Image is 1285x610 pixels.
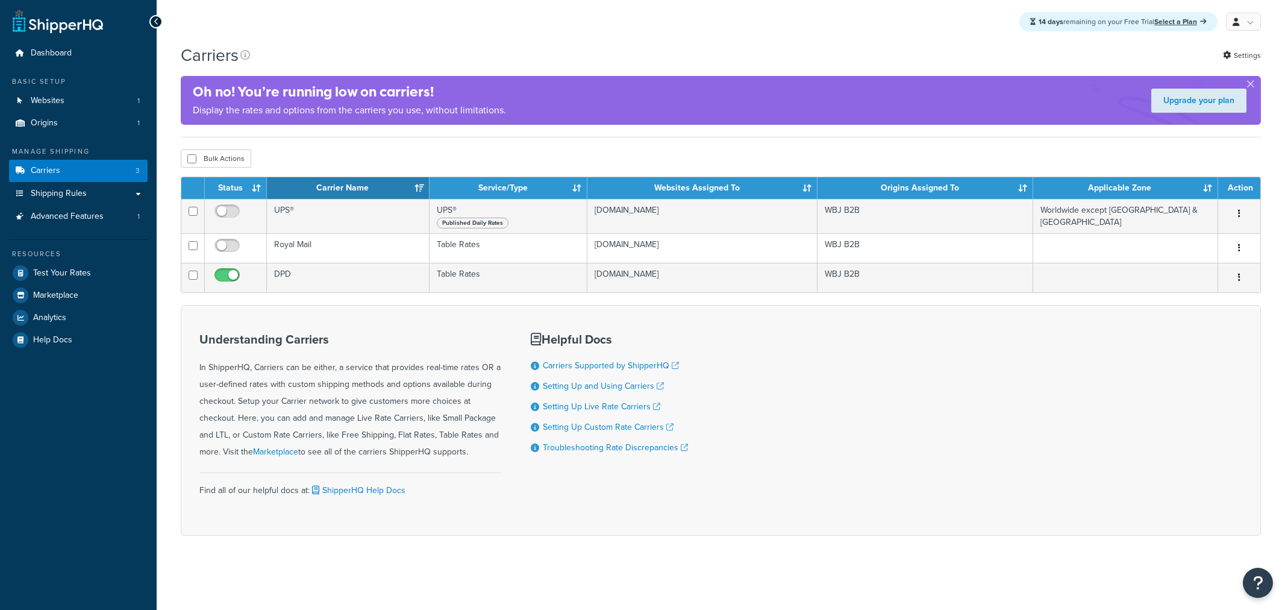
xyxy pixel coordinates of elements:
div: Resources [9,249,148,259]
span: Websites [31,96,64,106]
h3: Helpful Docs [531,333,688,346]
span: Advanced Features [31,212,104,222]
button: Open Resource Center [1243,568,1273,598]
li: Carriers [9,160,148,182]
a: Shipping Rules [9,183,148,205]
th: Websites Assigned To: activate to sort column ascending [587,177,818,199]
td: [DOMAIN_NAME] [587,233,818,263]
a: Carriers 3 [9,160,148,182]
a: Marketplace [9,285,148,306]
span: 3 [136,166,140,176]
td: UPS® [267,199,430,233]
td: WBJ B2B [818,233,1033,263]
a: Advanced Features 1 [9,206,148,228]
a: Settings [1223,47,1261,64]
li: Advanced Features [9,206,148,228]
span: Shipping Rules [31,189,87,199]
a: Setting Up Live Rate Carriers [543,400,660,413]
a: Websites 1 [9,90,148,112]
td: Worldwide except [GEOGRAPHIC_DATA] & [GEOGRAPHIC_DATA] [1033,199,1218,233]
a: Carriers Supported by ShipperHQ [543,359,679,372]
span: Published Daily Rates [437,218,508,228]
td: [DOMAIN_NAME] [587,199,818,233]
h1: Carriers [181,43,239,67]
th: Carrier Name: activate to sort column ascending [267,177,430,199]
span: Help Docs [33,335,72,345]
th: Applicable Zone: activate to sort column ascending [1033,177,1218,199]
a: Setting Up Custom Rate Carriers [543,421,674,433]
span: 1 [137,96,140,106]
p: Display the rates and options from the carriers you use, without limitations. [193,102,506,119]
button: Bulk Actions [181,149,251,168]
a: Setting Up and Using Carriers [543,380,664,392]
a: Marketplace [253,445,298,458]
th: Status: activate to sort column ascending [205,177,267,199]
td: WBJ B2B [818,263,1033,292]
span: Dashboard [31,48,72,58]
div: remaining on your Free Trial [1019,12,1218,31]
th: Origins Assigned To: activate to sort column ascending [818,177,1033,199]
a: Test Your Rates [9,262,148,284]
td: Table Rates [430,233,588,263]
th: Action [1218,177,1260,199]
div: In ShipperHQ, Carriers can be either, a service that provides real-time rates OR a user-defined r... [199,333,501,461]
span: Test Your Rates [33,268,91,278]
a: Troubleshooting Rate Discrepancies [543,441,688,454]
span: Carriers [31,166,60,176]
a: Help Docs [9,329,148,351]
li: Origins [9,112,148,134]
a: Origins 1 [9,112,148,134]
th: Service/Type: activate to sort column ascending [430,177,588,199]
td: Table Rates [430,263,588,292]
span: 1 [137,212,140,222]
span: Analytics [33,313,66,323]
a: Dashboard [9,42,148,64]
a: ShipperHQ Home [13,9,103,33]
td: [DOMAIN_NAME] [587,263,818,292]
span: 1 [137,118,140,128]
a: Select a Plan [1154,16,1207,27]
h3: Understanding Carriers [199,333,501,346]
div: Basic Setup [9,77,148,87]
span: Origins [31,118,58,128]
strong: 14 days [1039,16,1063,27]
li: Websites [9,90,148,112]
a: Analytics [9,307,148,329]
td: WBJ B2B [818,199,1033,233]
a: Upgrade your plan [1151,89,1246,113]
h4: Oh no! You’re running low on carriers! [193,82,506,102]
div: Find all of our helpful docs at: [199,473,501,499]
td: Royal Mail [267,233,430,263]
td: DPD [267,263,430,292]
div: Manage Shipping [9,146,148,157]
span: Marketplace [33,291,78,301]
a: ShipperHQ Help Docs [310,484,405,497]
td: UPS® [430,199,588,233]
